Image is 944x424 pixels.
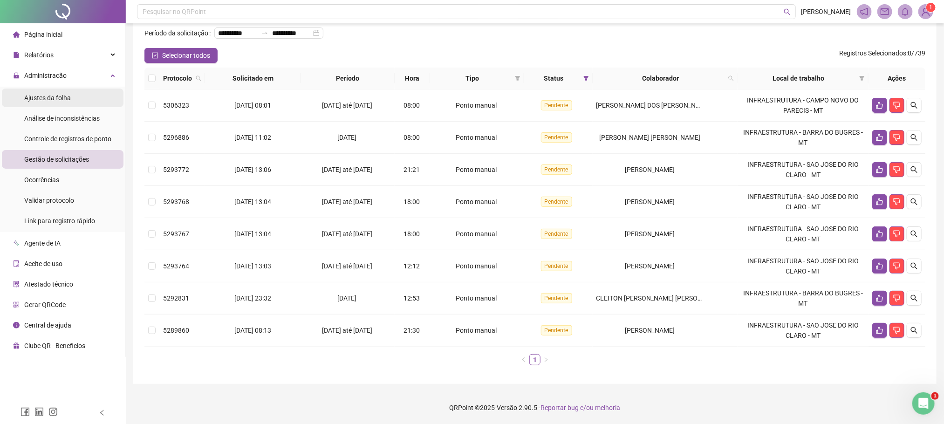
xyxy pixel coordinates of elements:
[741,73,855,83] span: Local de trabalho
[144,26,214,41] label: Período da solicitação
[910,134,918,141] span: search
[34,407,44,417] span: linkedin
[24,197,74,204] span: Validar protocolo
[581,71,591,85] span: filter
[234,198,271,205] span: [DATE] 13:04
[513,71,522,85] span: filter
[163,198,189,205] span: 5293768
[893,166,901,173] span: dislike
[543,357,549,362] span: right
[876,102,883,109] span: like
[931,392,939,400] span: 1
[163,230,189,238] span: 5293767
[395,68,430,89] th: Hora
[456,262,497,270] span: Ponto manual
[234,166,271,173] span: [DATE] 13:06
[596,294,725,302] span: CLEITON [PERSON_NAME] [PERSON_NAME]
[738,250,869,282] td: INFRAESTRUTURA - SAO JOSE DO RIO CLARO - MT
[910,102,918,109] span: search
[456,230,497,238] span: Ponto manual
[13,301,20,308] span: qrcode
[404,294,420,302] span: 12:53
[872,73,922,83] div: Ações
[726,71,736,85] span: search
[859,75,865,81] span: filter
[322,230,372,238] span: [DATE] até [DATE]
[322,262,372,270] span: [DATE] até [DATE]
[881,7,889,16] span: mail
[24,51,54,59] span: Relatórios
[583,75,589,81] span: filter
[876,327,883,334] span: like
[404,134,420,141] span: 08:00
[876,198,883,205] span: like
[162,50,210,61] span: Selecionar todos
[322,198,372,205] span: [DATE] até [DATE]
[126,391,944,424] footer: QRPoint © 2025 - 2.90.5 -
[876,294,883,302] span: like
[530,355,540,365] a: 1
[13,322,20,328] span: info-circle
[910,166,918,173] span: search
[910,230,918,238] span: search
[205,68,301,89] th: Solicitado em
[404,327,420,334] span: 21:30
[24,115,100,122] span: Análise de inconsistências
[738,89,869,122] td: INFRAESTRUTURA - CAMPO NOVO DO PARECIS - MT
[13,52,20,58] span: file
[540,354,552,365] li: Próxima página
[322,102,372,109] span: [DATE] até [DATE]
[13,260,20,267] span: audit
[541,132,572,143] span: Pendente
[893,102,901,109] span: dislike
[784,8,791,15] span: search
[541,404,621,411] span: Reportar bug e/ou melhoria
[99,410,105,416] span: left
[497,404,518,411] span: Versão
[518,354,529,365] li: Página anterior
[24,239,61,247] span: Agente de IA
[596,73,725,83] span: Colaborador
[529,354,540,365] li: 1
[910,198,918,205] span: search
[901,7,910,16] span: bell
[876,134,883,141] span: like
[301,68,395,89] th: Período
[337,294,356,302] span: [DATE]
[144,48,218,63] button: Selecionar todos
[234,262,271,270] span: [DATE] 13:03
[541,197,572,207] span: Pendente
[24,301,66,308] span: Gerar QRCode
[738,154,869,186] td: INFRAESTRUTURA - SAO JOSE DO RIO CLARO - MT
[234,102,271,109] span: [DATE] 08:01
[234,134,271,141] span: [DATE] 11:02
[541,261,572,271] span: Pendente
[456,166,497,173] span: Ponto manual
[13,281,20,287] span: solution
[596,102,711,109] span: [PERSON_NAME] DOS [PERSON_NAME]
[261,29,268,37] span: to
[625,327,675,334] span: [PERSON_NAME]
[24,217,95,225] span: Link para registro rápido
[929,4,932,11] span: 1
[541,293,572,303] span: Pendente
[152,52,158,59] span: check-square
[801,7,851,17] span: [PERSON_NAME]
[456,102,497,109] span: Ponto manual
[540,354,552,365] button: right
[24,260,62,267] span: Aceite de uso
[456,134,497,141] span: Ponto manual
[738,282,869,315] td: INFRAESTRUTURA - BARRA DO BUGRES - MT
[893,294,901,302] span: dislike
[738,122,869,154] td: INFRAESTRUTURA - BARRA DO BUGRES - MT
[13,72,20,79] span: lock
[456,327,497,334] span: Ponto manual
[194,71,203,85] span: search
[404,102,420,109] span: 08:00
[196,75,201,81] span: search
[876,262,883,270] span: like
[910,294,918,302] span: search
[404,166,420,173] span: 21:21
[541,325,572,335] span: Pendente
[912,392,935,415] iframe: Intercom live chat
